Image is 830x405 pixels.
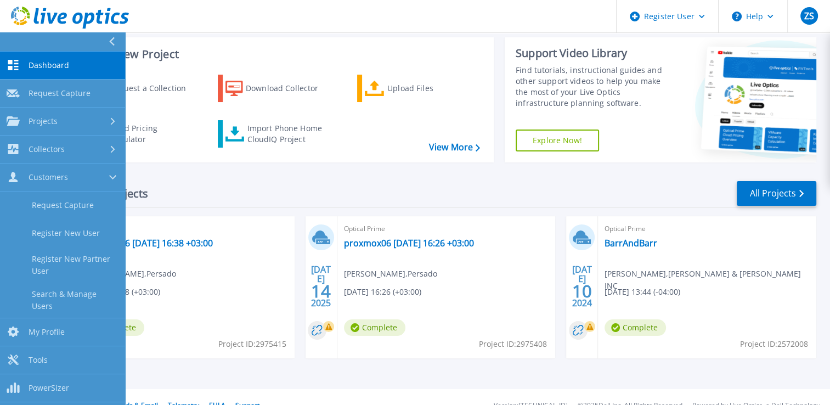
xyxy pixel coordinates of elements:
[83,223,288,235] span: Optical Prime
[344,223,549,235] span: Optical Prime
[605,238,657,249] a: BarrAndBarr
[605,286,680,298] span: [DATE] 13:44 (-04:00)
[804,12,814,20] span: ZS
[218,338,286,350] span: Project ID: 2975415
[218,75,340,102] a: Download Collector
[29,60,69,70] span: Dashboard
[344,286,421,298] span: [DATE] 16:26 (+03:00)
[108,123,195,145] div: Cloud Pricing Calculator
[29,116,58,126] span: Projects
[109,77,197,99] div: Request a Collection
[78,48,479,60] h3: Start a New Project
[516,65,672,109] div: Find tutorials, instructional guides and other support videos to help you make the most of your L...
[83,238,213,249] a: proxmox06 [DATE] 16:38 +03:00
[310,266,331,306] div: [DATE] 2025
[572,266,592,306] div: [DATE] 2024
[740,338,808,350] span: Project ID: 2572008
[605,268,816,292] span: [PERSON_NAME] , [PERSON_NAME] & [PERSON_NAME] INC
[29,383,69,393] span: PowerSizer
[387,77,475,99] div: Upload Files
[247,123,332,145] div: Import Phone Home CloudIQ Project
[29,355,48,365] span: Tools
[344,238,474,249] a: proxmox06 [DATE] 16:26 +03:00
[357,75,479,102] a: Upload Files
[311,286,331,296] span: 14
[605,319,666,336] span: Complete
[429,142,480,153] a: View More
[29,172,68,182] span: Customers
[479,338,547,350] span: Project ID: 2975408
[572,286,592,296] span: 10
[344,268,437,280] span: [PERSON_NAME] , Persado
[29,88,91,98] span: Request Capture
[246,77,334,99] div: Download Collector
[29,327,65,337] span: My Profile
[737,181,816,206] a: All Projects
[344,319,405,336] span: Complete
[29,144,65,154] span: Collectors
[516,130,599,151] a: Explore Now!
[78,120,200,148] a: Cloud Pricing Calculator
[78,75,200,102] a: Request a Collection
[83,268,176,280] span: [PERSON_NAME] , Persado
[516,46,672,60] div: Support Video Library
[605,223,810,235] span: Optical Prime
